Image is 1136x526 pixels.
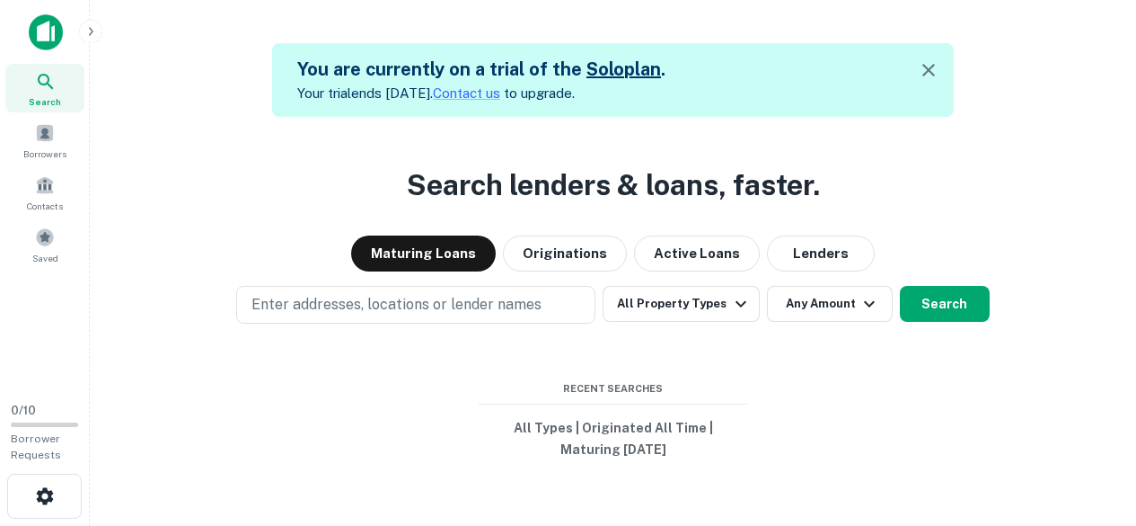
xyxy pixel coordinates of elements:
a: Contacts [5,168,84,217]
p: Your trial ends [DATE]. to upgrade. [297,83,665,104]
a: Contact us [433,85,500,101]
p: Enter addresses, locations or lender names [251,294,542,316]
img: capitalize-icon.png [29,14,63,50]
span: Borrowers [23,147,66,161]
a: Search [5,64,84,112]
iframe: Chat Widget [1046,382,1136,468]
span: 0 / 10 [11,404,36,417]
button: Originations [503,236,627,272]
a: Saved [5,220,84,269]
a: Soloplan [586,58,661,80]
h3: Search lenders & loans, faster. [407,164,820,207]
span: Recent Searches [479,381,748,397]
span: Borrower Requests [11,432,61,461]
button: Lenders [767,236,875,272]
span: Saved [32,251,58,265]
button: Enter addresses, locations or lender names [236,286,595,324]
span: Contacts [27,199,63,213]
button: All Property Types [603,286,759,322]
h5: You are currently on a trial of the . [297,56,665,83]
button: Maturing Loans [351,236,496,272]
span: Search [29,94,61,109]
button: Active Loans [634,236,760,272]
a: Borrowers [5,116,84,165]
button: Any Amount [767,286,893,322]
button: Search [900,286,990,322]
button: All Types | Originated All Time | Maturing [DATE] [479,412,748,466]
